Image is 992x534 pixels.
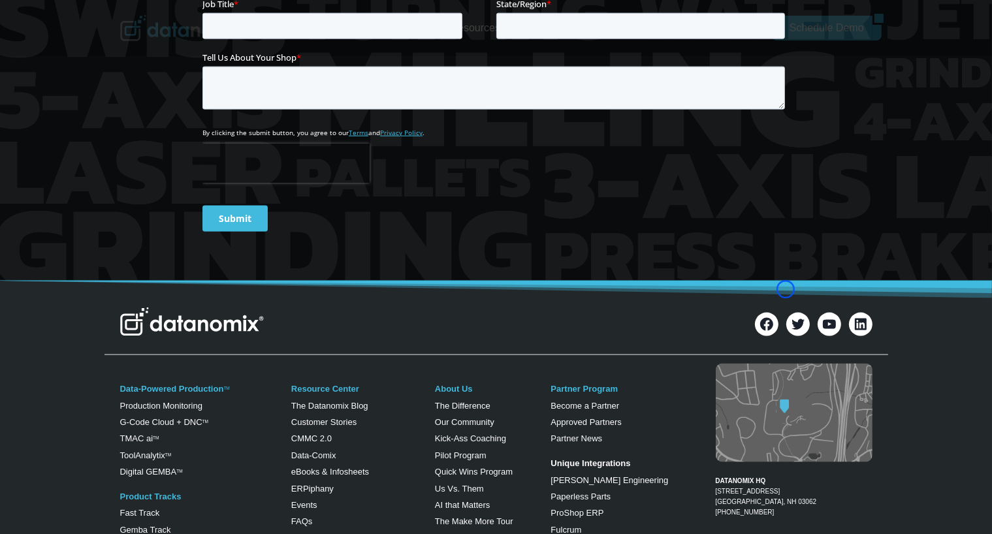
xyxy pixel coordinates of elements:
[291,417,357,427] a: Customer Stories
[120,384,224,394] a: Data-Powered Production
[178,291,220,300] a: Privacy Policy
[551,401,619,411] a: Become a Partner
[551,508,603,518] a: ProShop ERP
[120,307,264,336] img: Datanomix Logo
[291,384,359,394] a: Resource Center
[435,484,484,494] a: Us Vs. Them
[435,450,487,460] a: Pilot Program
[291,500,317,510] a: Events
[294,1,336,12] span: Last Name
[551,417,621,427] a: Approved Partners
[716,477,766,484] strong: DATANOMIX HQ
[294,54,353,66] span: Phone number
[551,492,611,501] a: Paperless Parts
[120,417,208,427] a: G-Code Cloud + DNCTM
[435,467,513,477] a: Quick Wins Program
[294,161,344,173] span: State/Region
[551,433,602,443] a: Partner News
[435,401,490,411] a: The Difference
[120,401,202,411] a: Production Monitoring
[120,508,160,518] a: Fast Track
[223,386,229,390] a: TM
[165,452,171,457] a: TM
[120,433,159,443] a: TMAC aiTM
[291,467,369,477] a: eBooks & Infosheets
[716,488,817,505] a: [STREET_ADDRESS][GEOGRAPHIC_DATA], NH 03062
[435,417,494,427] a: Our Community
[153,435,159,440] sup: TM
[551,458,630,468] strong: Unique Integrations
[291,484,334,494] a: ERPiphany
[291,450,336,460] a: Data-Comix
[202,419,208,424] sup: TM
[291,401,368,411] a: The Datanomix Blog
[120,492,182,501] a: Product Tracks
[435,500,490,510] a: AI that Matters
[435,516,513,526] a: The Make More Tour
[551,475,668,485] a: [PERSON_NAME] Engineering
[146,291,166,300] a: Terms
[291,433,332,443] a: CMMC 2.0
[435,433,506,443] a: Kick-Ass Coaching
[551,384,618,394] a: Partner Program
[120,450,165,460] a: ToolAnalytix
[291,516,313,526] a: FAQs
[176,469,182,473] sup: TM
[716,465,872,518] figcaption: [PHONE_NUMBER]
[716,364,872,462] img: Datanomix map image
[435,384,473,394] a: About Us
[120,467,183,477] a: Digital GEMBATM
